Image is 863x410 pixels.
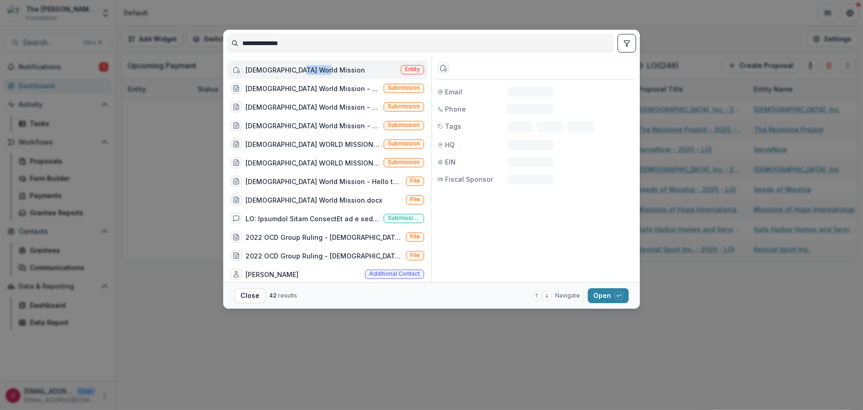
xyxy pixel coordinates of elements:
div: [DEMOGRAPHIC_DATA] World Mission - 2025 - LOI [246,84,380,93]
button: toggle filters [617,34,636,53]
span: HQ [445,140,455,150]
button: Open [588,288,629,303]
span: Submission [388,140,420,147]
span: File [410,196,420,203]
span: Submission [388,103,420,110]
div: 2022 OCD Group Ruling - [DEMOGRAPHIC_DATA] ([GEOGRAPHIC_DATA]).pdf [246,251,402,261]
span: Submission [388,85,420,91]
span: File [410,252,420,258]
span: Additional contact [369,271,420,277]
span: Submission comment [388,215,420,221]
span: Tags [445,121,461,131]
div: [PERSON_NAME] [246,270,299,279]
span: Email [445,87,462,97]
div: [DEMOGRAPHIC_DATA] World Mission.docx [246,195,382,205]
span: EIN [445,157,456,167]
span: Submission [388,122,420,128]
span: Entity [405,66,420,73]
span: Phone [445,104,466,114]
div: [DEMOGRAPHIC_DATA] World Mission - 2024 - The [PERSON_NAME] Foundation Grant Proposal Application [246,102,380,112]
div: [DEMOGRAPHIC_DATA] World Mission - Hello thank you .msg [246,177,402,186]
span: File [410,178,420,184]
div: [DEMOGRAPHIC_DATA] WORLD MISSION - Grant - [DATE] [246,158,380,168]
span: File [410,233,420,240]
span: Submission [388,159,420,165]
div: [DEMOGRAPHIC_DATA] World Mission [246,65,365,75]
span: 42 [269,292,277,299]
div: [DEMOGRAPHIC_DATA] WORLD MISSION - Grant - [DATE] [246,139,380,149]
span: results [278,292,297,299]
span: Fiscal Sponsor [445,174,493,184]
span: Navigate [555,291,580,300]
div: 2022 OCD Group Ruling - [DEMOGRAPHIC_DATA] ([GEOGRAPHIC_DATA]).pdf [246,232,402,242]
div: [DEMOGRAPHIC_DATA] World Mission - 2023 - The [PERSON_NAME] Foundation Grant Proposal Application [246,121,380,131]
div: LO: Ipsumdol Sitam ConsectEt ad e sedd eiusmodt in utlabor etdo magn aliquaenimad minimve qui nos... [246,214,380,224]
button: Close [234,288,266,303]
